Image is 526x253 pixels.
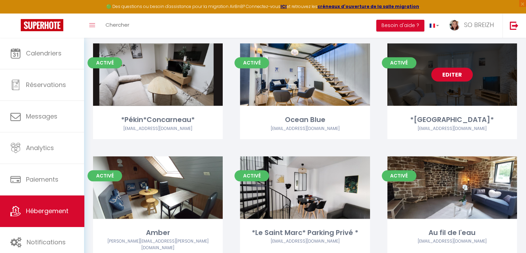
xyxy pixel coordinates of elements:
div: Airbnb [240,125,370,132]
span: Activé [382,57,416,68]
span: Messages [26,112,57,121]
div: Airbnb [240,238,370,245]
span: Activé [234,170,269,181]
img: ... [449,20,460,30]
span: Hébergement [26,207,68,215]
div: Airbnb [387,125,517,132]
span: Paiements [26,175,58,184]
img: logout [510,21,518,30]
div: Ocean Blue [240,114,370,125]
button: Besoin d'aide ? [376,20,424,32]
div: Airbnb [93,238,223,251]
span: Chercher [105,21,129,28]
div: Airbnb [93,125,223,132]
span: Calendriers [26,49,62,58]
img: Super Booking [21,19,63,31]
span: Notifications [27,238,66,246]
div: Amber [93,227,223,238]
a: créneaux d'ouverture de la salle migration [317,3,419,9]
div: Au fil de l'eau [387,227,517,238]
a: ICI [280,3,287,9]
span: Activé [87,57,122,68]
span: Activé [382,170,416,181]
a: Editer [431,68,473,81]
span: Activé [234,57,269,68]
div: *[GEOGRAPHIC_DATA]* [387,114,517,125]
span: Activé [87,170,122,181]
span: Réservations [26,80,66,89]
a: Chercher [100,14,135,38]
a: ... SO BREIZH [444,14,502,38]
span: SO BREIZH [464,20,494,29]
div: *Pékin*Concarneau* [93,114,223,125]
div: *Le Saint Marc* Parking Privé * [240,227,370,238]
button: Ouvrir le widget de chat LiveChat [6,3,26,24]
div: Airbnb [387,238,517,245]
span: Analytics [26,143,54,152]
